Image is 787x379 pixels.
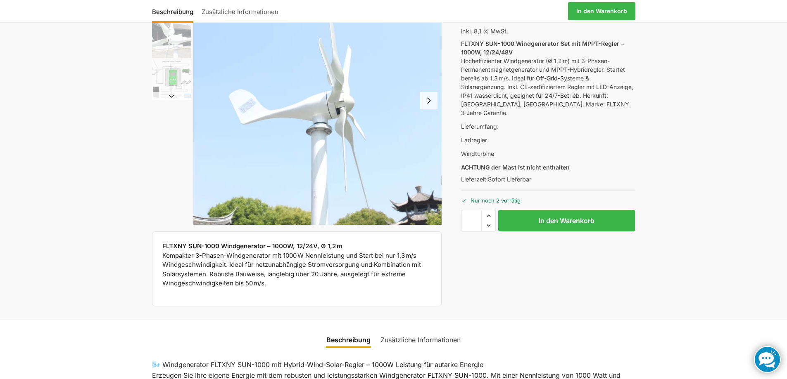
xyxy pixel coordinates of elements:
p: Lieferumfang: [461,122,635,131]
a: Zusätzliche Informationen [197,1,283,21]
button: Next slide [152,92,191,100]
button: Next slide [420,92,437,109]
strong: FLTXNY SUN-1000 Windgenerator Set mit MPPT-Regler – 1000W, 12/24/48V [461,40,624,56]
a: Beschreibung [321,330,376,350]
p: Nur noch 2 vorrätig [461,191,635,205]
span: Sofort Lieferbar [488,176,531,183]
img: Beispiel Anschlussmöglickeit [152,60,191,99]
p: Hocheffizienter Windgenerator (Ø 1,2 m) mit 3-Phasen-Permanentmagnetgenerator und MPPT-Hybridregl... [461,39,635,117]
a: In den Warenkorb [568,2,635,20]
strong: FLTXNY SUN-1000 Windgenerator – 1000W, 12/24V, Ø 1,2 m [162,242,342,250]
li: 3 / 3 [150,59,191,100]
strong: ACHTUNG der Mast ist nicht enthalten [461,164,570,171]
iframe: Sicherer Rahmen für schnelle Bezahlvorgänge [459,236,637,259]
img: Mini Wind Turbine [152,19,191,58]
li: 2 / 3 [150,18,191,59]
button: In den Warenkorb [498,210,635,231]
span: Reduce quantity [482,220,495,231]
span: Increase quantity [482,210,495,221]
a: Zusätzliche Informationen [376,330,466,350]
input: Produktmenge [461,210,482,231]
p: Windturbine [461,149,635,158]
span: inkl. 8,1 % MwSt. [461,28,508,35]
p: Kompakter 3-Phasen-Windgenerator mit 1000 W Nennleistung und Start bei nur 1,3 m/s Windgeschwindi... [162,242,432,288]
span: Lieferzeit: [461,176,531,183]
p: Ladregler [461,136,635,144]
a: Beschreibung [152,1,197,21]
